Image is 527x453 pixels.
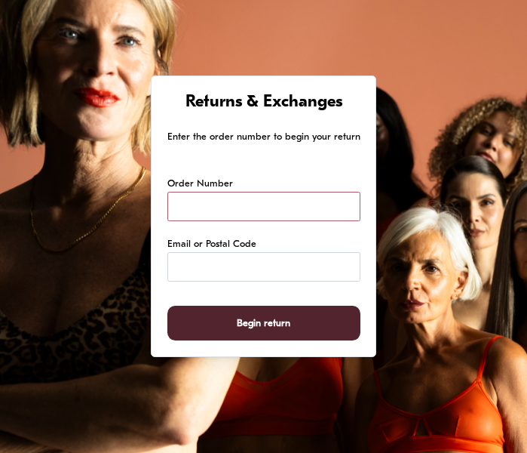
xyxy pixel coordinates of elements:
[167,177,233,192] label: Order Number
[167,237,256,252] label: Email or Postal Code
[167,306,360,341] button: Begin return
[167,92,360,114] h1: Returns & Exchanges
[167,129,360,145] p: Enter the order number to begin your return
[237,307,290,341] span: Begin return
